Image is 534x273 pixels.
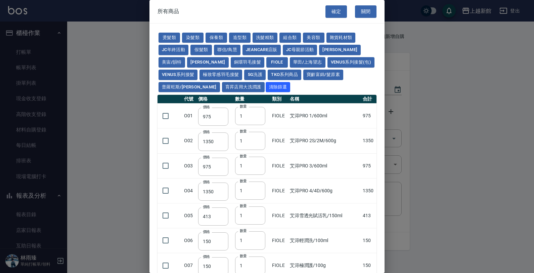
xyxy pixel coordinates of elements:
[242,45,281,55] button: JeanCare店販
[361,153,376,178] td: 975
[182,178,196,203] td: O04
[203,204,210,209] label: 價格
[270,128,288,153] td: FIOLE
[361,203,376,228] td: 413
[240,228,247,233] label: 數量
[244,70,266,80] button: 5G洗護
[240,203,247,208] label: 數量
[190,45,212,55] button: 假髮類
[222,82,265,92] button: 育昇店用大洗潤護
[240,253,247,259] label: 數量
[203,180,210,185] label: 價格
[231,57,264,68] button: 銅環羽毛接髮
[270,203,288,228] td: FIOLE
[159,57,185,68] button: 美宙/韻特
[283,45,317,55] button: JC母親節活動
[214,45,240,55] button: 聯信/鳥慧
[326,33,356,43] button: 雜貨耗材類
[206,33,227,43] button: 保養類
[288,95,361,104] th: 名稱
[266,82,291,92] button: 清除篩選
[182,203,196,228] td: O05
[196,95,233,104] th: 價格
[361,104,376,128] td: 975
[203,254,210,259] label: 價格
[203,155,210,160] label: 價格
[361,228,376,253] td: 150
[303,33,324,43] button: 美容類
[361,95,376,104] th: 合計
[182,104,196,128] td: O01
[288,178,361,203] td: 艾淂PRO 4/4D/600g
[233,95,270,104] th: 數量
[361,128,376,153] td: 1350
[159,33,180,43] button: 燙髮類
[325,5,347,18] button: 確定
[270,153,288,178] td: FIOLE
[270,178,288,203] td: FIOLE
[158,8,179,15] span: 所有商品
[288,128,361,153] td: 艾淂PRO 2S/2M/600g
[187,57,229,68] button: [PERSON_NAME]
[327,57,374,68] button: Venus系列接髮(包)
[319,45,361,55] button: [PERSON_NAME]
[288,104,361,128] td: 艾淂PRO 1/600ml
[288,228,361,253] td: 艾淂輕潤洗/100ml
[203,229,210,234] label: 價格
[240,104,247,109] label: 數量
[203,105,210,110] label: 價格
[229,33,251,43] button: 造型類
[159,45,188,55] button: JC年終活動
[288,203,361,228] td: 艾淂雪透光賦活乳/150ml
[253,33,277,43] button: 洗髮精類
[288,153,361,178] td: 艾淂PRO 3/600ml
[159,70,197,80] button: Venus系列接髮
[159,82,220,92] button: 普羅旺斯/[PERSON_NAME]
[270,95,288,104] th: 類別
[182,228,196,253] td: O06
[270,228,288,253] td: FIOLE
[266,57,288,68] button: FIOLE
[182,33,204,43] button: 染髮類
[290,57,325,68] button: 華田/上海望志
[279,33,301,43] button: 組合類
[270,104,288,128] td: FIOLE
[355,5,376,18] button: 關閉
[240,179,247,184] label: 數量
[303,70,343,80] button: 寶齡富錦/髮原素
[199,70,242,80] button: 極致零感羽毛接髮
[182,95,196,104] th: 代號
[182,153,196,178] td: O03
[240,129,247,134] label: 數量
[182,128,196,153] td: O02
[203,129,210,134] label: 價格
[268,70,301,80] button: TKO系列商品
[361,178,376,203] td: 1350
[240,154,247,159] label: 數量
